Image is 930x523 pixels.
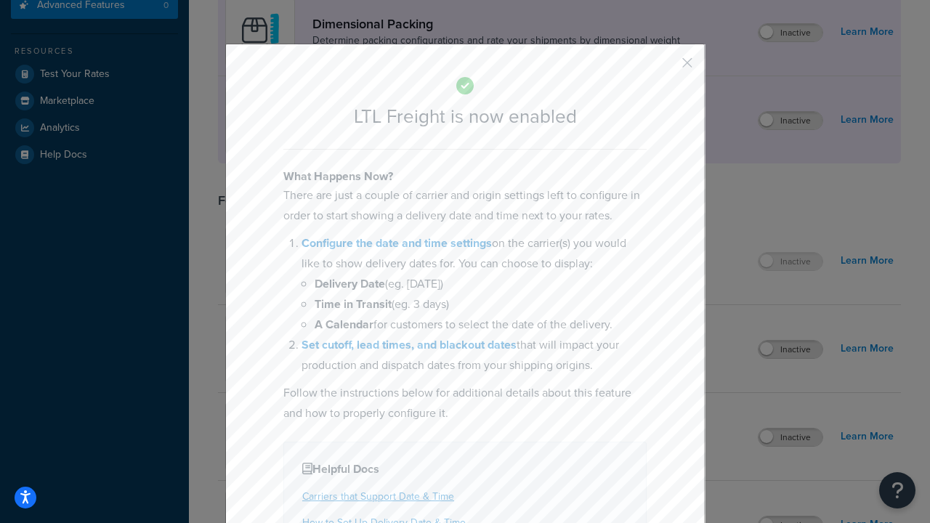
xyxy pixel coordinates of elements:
[283,383,647,423] p: Follow the instructions below for additional details about this feature and how to properly confi...
[315,275,385,292] b: Delivery Date
[315,315,647,335] li: for customers to select the date of the delivery.
[315,296,392,312] b: Time in Transit
[302,336,517,353] a: Set cutoff, lead times, and blackout dates
[302,235,492,251] a: Configure the date and time settings
[315,274,647,294] li: (eg. [DATE])
[302,233,647,335] li: on the carrier(s) you would like to show delivery dates for. You can choose to display:
[302,461,628,478] h4: Helpful Docs
[283,168,647,185] h4: What Happens Now?
[302,489,454,504] a: Carriers that Support Date & Time
[315,316,373,333] b: A Calendar
[283,106,647,127] h2: LTL Freight is now enabled
[302,335,647,376] li: that will impact your production and dispatch dates from your shipping origins.
[283,185,647,226] p: There are just a couple of carrier and origin settings left to configure in order to start showin...
[315,294,647,315] li: (eg. 3 days)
